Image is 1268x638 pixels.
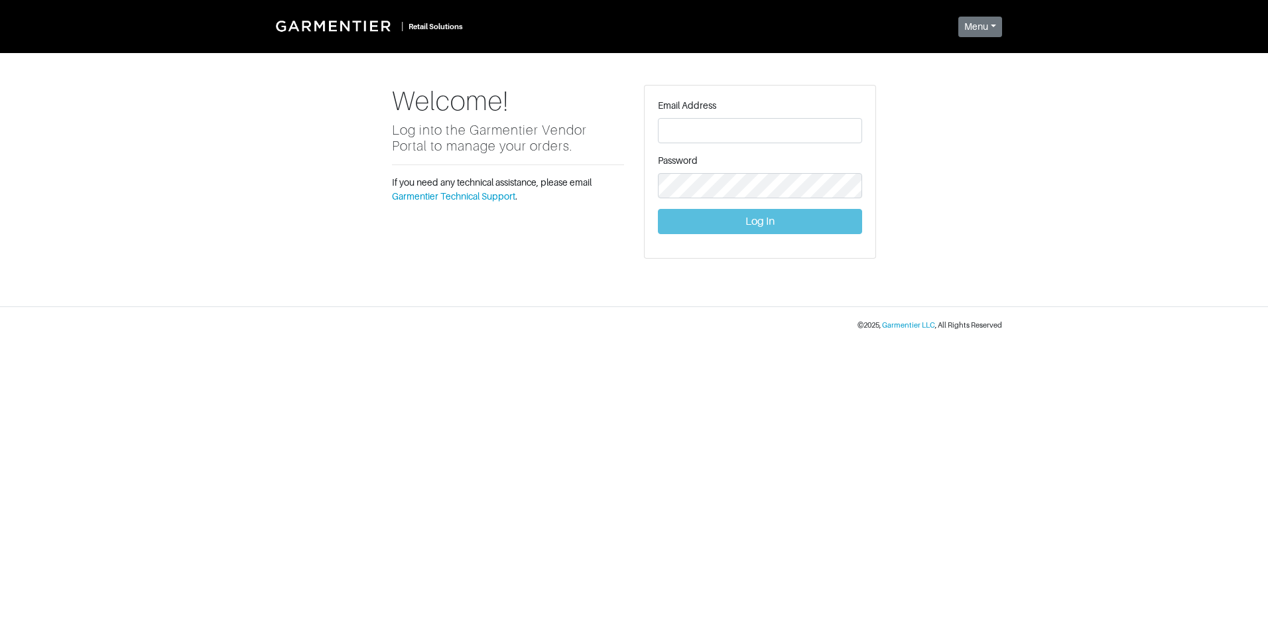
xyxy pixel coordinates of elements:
label: Email Address [658,99,716,113]
label: Password [658,154,698,168]
a: |Retail Solutions [266,11,468,41]
div: | [401,19,403,33]
button: Menu [958,17,1002,37]
small: © 2025 , , All Rights Reserved [857,321,1002,329]
img: Garmentier [269,13,401,38]
a: Garmentier LLC [882,321,935,329]
button: Log In [658,209,862,234]
small: Retail Solutions [409,23,463,31]
h5: Log into the Garmentier Vendor Portal to manage your orders. [392,122,624,154]
p: If you need any technical assistance, please email . [392,176,624,204]
h1: Welcome! [392,85,624,117]
a: Garmentier Technical Support [392,191,515,202]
